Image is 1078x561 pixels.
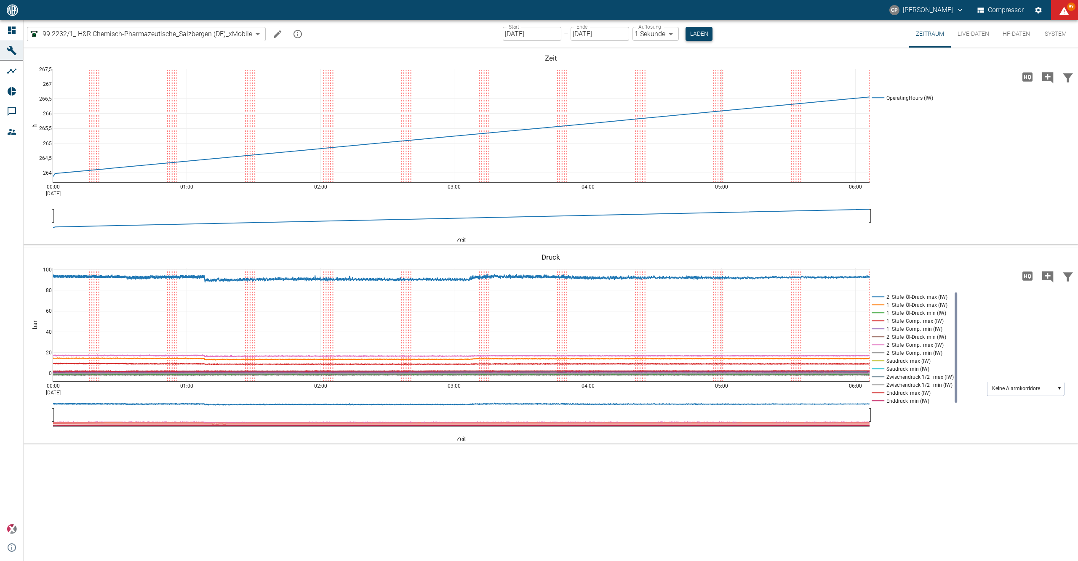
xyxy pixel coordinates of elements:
a: 99.2232/1_ H&R Chemisch-Pharmazeutische_Salzbergen (DE)_xMobile [29,29,252,39]
span: 99 [1067,3,1075,11]
text: Keine Alarmkorridore [992,386,1040,391]
button: mission info [289,26,306,43]
button: Daten filtern [1058,66,1078,88]
span: 99.2232/1_ H&R Chemisch-Pharmazeutische_Salzbergen (DE)_xMobile [43,29,252,39]
button: Kommentar hinzufügen [1038,66,1058,88]
div: CP [889,5,899,15]
span: Hohe Auflösung [1017,271,1038,279]
p: – [564,29,568,39]
img: Xplore Logo [7,524,17,534]
div: 1 Sekunde [632,27,679,41]
button: Compressor [976,3,1026,18]
button: Laden [686,27,712,41]
img: logo [6,4,19,16]
button: HF-Daten [996,20,1037,48]
button: Machine bearbeiten [269,26,286,43]
span: Hohe Auflösung [1017,72,1038,80]
button: Einstellungen [1031,3,1046,18]
button: christoph.palm@neuman-esser.com [888,3,965,18]
button: Daten filtern [1058,265,1078,287]
label: Ende [576,23,587,30]
input: DD.MM.YYYY [503,27,561,41]
button: System [1037,20,1075,48]
input: DD.MM.YYYY [571,27,629,41]
label: Auflösung [638,23,661,30]
button: Kommentar hinzufügen [1038,265,1058,287]
button: Zeitraum [909,20,951,48]
label: Start [509,23,519,30]
button: Live-Daten [951,20,996,48]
